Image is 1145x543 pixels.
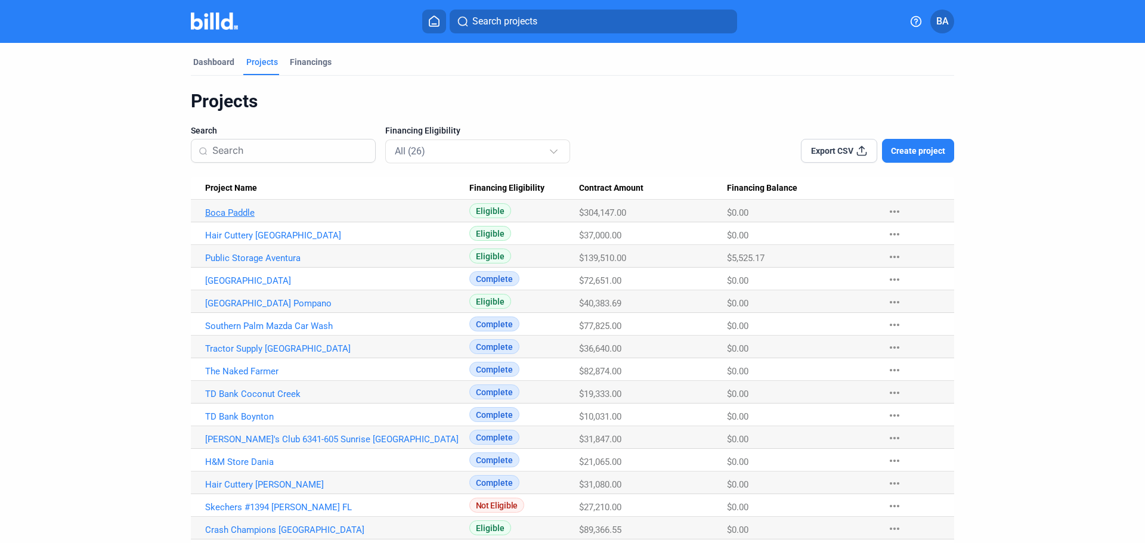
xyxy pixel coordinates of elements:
a: Boca Paddle [205,207,469,218]
span: Financing Eligibility [385,125,460,136]
span: $31,080.00 [579,479,621,490]
span: $0.00 [727,343,748,354]
span: $72,651.00 [579,275,621,286]
span: Complete [469,271,519,286]
span: $0.00 [727,389,748,399]
span: $36,640.00 [579,343,621,354]
span: $0.00 [727,230,748,241]
span: $27,210.00 [579,502,621,513]
a: Public Storage Aventura [205,253,469,263]
a: TD Bank Coconut Creek [205,389,469,399]
a: Skechers #1394 [PERSON_NAME] FL [205,502,469,513]
span: $0.00 [727,411,748,422]
div: Financing Eligibility [469,183,579,194]
mat-icon: more_horiz [887,363,902,377]
span: Search [191,125,217,136]
span: $0.00 [727,457,748,467]
mat-icon: more_horiz [887,204,902,219]
span: $77,825.00 [579,321,621,331]
span: $0.00 [727,275,748,286]
button: Search projects [450,10,737,33]
button: BA [930,10,954,33]
span: Financing Balance [727,183,797,194]
span: Complete [469,407,519,422]
span: Complete [469,430,519,445]
span: Complete [469,317,519,331]
a: [PERSON_NAME]'s Club 6341-605 Sunrise [GEOGRAPHIC_DATA] [205,434,469,445]
span: Export CSV [811,145,853,157]
span: $31,847.00 [579,434,621,445]
a: The Naked Farmer [205,366,469,377]
span: Complete [469,339,519,354]
span: Eligible [469,203,511,218]
span: $82,874.00 [579,366,621,377]
button: Export CSV [801,139,877,163]
span: $0.00 [727,502,748,513]
button: Create project [882,139,954,163]
span: Complete [469,362,519,377]
mat-icon: more_horiz [887,340,902,355]
div: Financing Balance [727,183,875,194]
div: Dashboard [193,56,234,68]
span: Complete [469,452,519,467]
mat-icon: more_horiz [887,454,902,468]
mat-icon: more_horiz [887,250,902,264]
span: $37,000.00 [579,230,621,241]
mat-icon: more_horiz [887,522,902,536]
input: Search [212,138,368,163]
mat-icon: more_horiz [887,408,902,423]
span: Eligible [469,226,511,241]
span: BA [936,14,949,29]
span: Complete [469,384,519,399]
span: $89,366.55 [579,525,621,535]
mat-icon: more_horiz [887,295,902,309]
span: $0.00 [727,207,748,218]
mat-icon: more_horiz [887,227,902,241]
div: Projects [191,90,954,113]
a: TD Bank Boynton [205,411,469,422]
a: Southern Palm Mazda Car Wash [205,321,469,331]
span: $19,333.00 [579,389,621,399]
span: Eligible [469,249,511,263]
span: Financing Eligibility [469,183,544,194]
span: $5,525.17 [727,253,765,263]
div: Project Name [205,183,469,194]
span: $0.00 [727,525,748,535]
a: Hair Cuttery [GEOGRAPHIC_DATA] [205,230,469,241]
mat-icon: more_horiz [887,431,902,445]
div: Projects [246,56,278,68]
span: Project Name [205,183,257,194]
span: $0.00 [727,366,748,377]
a: Crash Champions [GEOGRAPHIC_DATA] [205,525,469,535]
span: $304,147.00 [579,207,626,218]
mat-icon: more_horiz [887,476,902,491]
span: Create project [891,145,945,157]
a: H&M Store Dania [205,457,469,467]
mat-icon: more_horiz [887,318,902,332]
mat-icon: more_horiz [887,386,902,400]
span: $0.00 [727,479,748,490]
mat-icon: more_horiz [887,272,902,287]
span: $10,031.00 [579,411,621,422]
span: Eligible [469,520,511,535]
span: Complete [469,475,519,490]
mat-select-trigger: All (26) [395,145,425,157]
div: Contract Amount [579,183,727,194]
a: Tractor Supply [GEOGRAPHIC_DATA] [205,343,469,354]
span: $21,065.00 [579,457,621,467]
span: Contract Amount [579,183,643,194]
span: Search projects [472,14,537,29]
img: Billd Company Logo [191,13,238,30]
span: Eligible [469,294,511,309]
span: $40,383.69 [579,298,621,309]
span: Not Eligible [469,498,524,513]
a: Hair Cuttery [PERSON_NAME] [205,479,469,490]
span: $0.00 [727,434,748,445]
a: [GEOGRAPHIC_DATA] Pompano [205,298,469,309]
span: $139,510.00 [579,253,626,263]
mat-icon: more_horiz [887,499,902,513]
span: $0.00 [727,321,748,331]
div: Financings [290,56,332,68]
a: [GEOGRAPHIC_DATA] [205,275,469,286]
span: $0.00 [727,298,748,309]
